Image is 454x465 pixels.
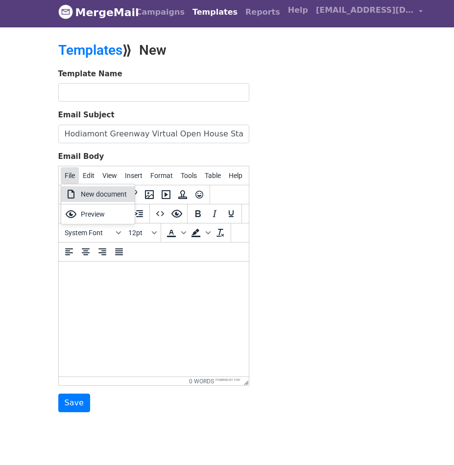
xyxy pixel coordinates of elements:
button: Align center [77,244,94,260]
span: View [102,172,117,179]
div: Background color [188,224,212,241]
button: 0 words [189,378,214,385]
button: Bold [190,205,206,222]
span: [EMAIL_ADDRESS][DOMAIN_NAME] [316,4,414,16]
span: 12pt [128,229,150,237]
div: Resize [240,377,249,385]
label: Email Body [58,151,104,162]
a: [EMAIL_ADDRESS][DOMAIN_NAME] [312,0,427,23]
button: Insert template [174,186,191,203]
a: Campaigns [132,2,189,22]
iframe: Chat Widget [405,418,454,465]
span: Insert [125,172,143,179]
button: Italic [206,205,223,222]
label: Template Name [58,68,122,80]
h2: ⟫ New [58,42,279,59]
button: Insert/edit media [158,186,174,203]
span: Tools [181,172,197,179]
button: Emoticons [191,186,208,203]
iframe: Rich Text Area. Press ALT-0 for help. [59,262,249,376]
span: Help [229,172,242,179]
div: Text color [163,224,188,241]
div: Preview [81,208,131,220]
button: Justify [111,244,127,260]
a: Reports [241,2,284,22]
button: Insert/edit image [141,186,158,203]
button: Source code [152,205,168,222]
button: Preview [168,205,185,222]
span: Format [150,172,173,179]
button: Align right [94,244,111,260]
label: Email Subject [58,110,115,121]
button: Clear formatting [212,224,229,241]
span: File [65,172,75,179]
button: Align left [61,244,77,260]
a: Powered by Tiny [215,378,240,381]
a: Templates [189,2,241,22]
span: System Font [65,229,113,237]
input: Save [58,394,90,412]
div: New document [81,188,127,200]
button: Increase indent [131,205,147,222]
img: MergeMail logo [58,4,73,19]
span: Edit [83,172,95,179]
span: Table [205,172,221,179]
a: Help [284,0,312,20]
button: Fonts [61,224,124,241]
div: Preview [61,206,135,222]
button: Underline [223,205,239,222]
div: New document [61,186,135,202]
a: MergeMail [58,2,124,22]
button: Font sizes [124,224,159,241]
a: Templates [58,42,122,58]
